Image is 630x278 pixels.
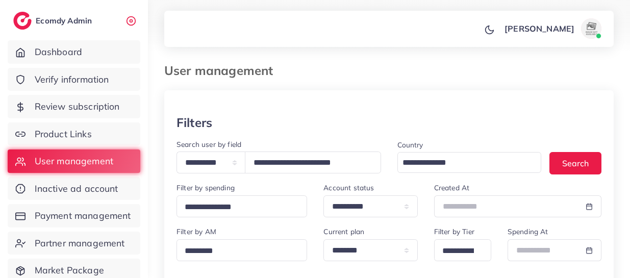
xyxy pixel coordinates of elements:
[177,139,241,149] label: Search user by field
[35,264,104,277] span: Market Package
[581,18,601,39] img: avatar
[8,149,140,173] a: User management
[8,204,140,228] a: Payment management
[434,226,474,237] label: Filter by Tier
[397,152,542,173] div: Search for option
[505,22,574,35] p: [PERSON_NAME]
[8,232,140,255] a: Partner management
[8,177,140,200] a: Inactive ad account
[8,122,140,146] a: Product Links
[508,226,548,237] label: Spending At
[177,239,307,261] div: Search for option
[323,226,364,237] label: Current plan
[35,45,82,59] span: Dashboard
[549,152,601,174] button: Search
[499,18,606,39] a: [PERSON_NAME]avatar
[35,155,113,168] span: User management
[13,12,94,30] a: logoEcomdy Admin
[13,12,32,30] img: logo
[35,182,118,195] span: Inactive ad account
[177,195,307,217] div: Search for option
[164,63,281,78] h3: User management
[35,209,131,222] span: Payment management
[399,155,528,171] input: Search for option
[8,68,140,91] a: Verify information
[177,226,216,237] label: Filter by AM
[434,183,470,193] label: Created At
[8,95,140,118] a: Review subscription
[181,243,294,259] input: Search for option
[35,237,125,250] span: Partner management
[8,40,140,64] a: Dashboard
[35,128,92,141] span: Product Links
[434,239,491,261] div: Search for option
[35,73,109,86] span: Verify information
[181,199,294,215] input: Search for option
[439,243,478,259] input: Search for option
[177,183,235,193] label: Filter by spending
[177,115,212,130] h3: Filters
[397,140,423,150] label: Country
[35,100,120,113] span: Review subscription
[36,16,94,26] h2: Ecomdy Admin
[323,183,374,193] label: Account status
